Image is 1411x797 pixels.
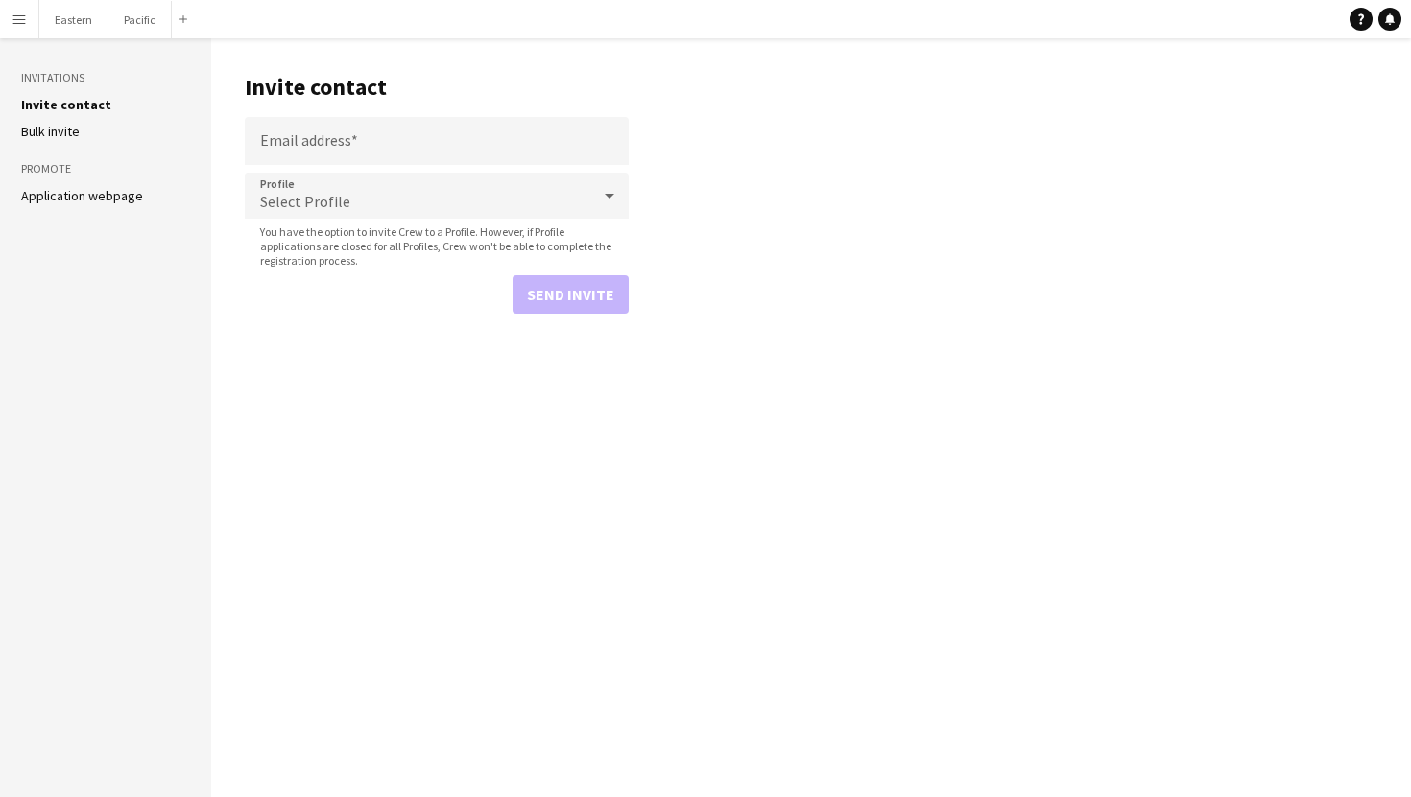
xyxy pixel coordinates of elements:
[39,1,108,38] button: Eastern
[21,123,80,140] a: Bulk invite
[21,160,190,177] h3: Promote
[108,1,172,38] button: Pacific
[245,73,629,102] h1: Invite contact
[21,69,190,86] h3: Invitations
[245,224,629,268] span: You have the option to invite Crew to a Profile. However, if Profile applications are closed for ...
[21,187,143,204] a: Application webpage
[21,96,111,113] a: Invite contact
[260,192,350,211] span: Select Profile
